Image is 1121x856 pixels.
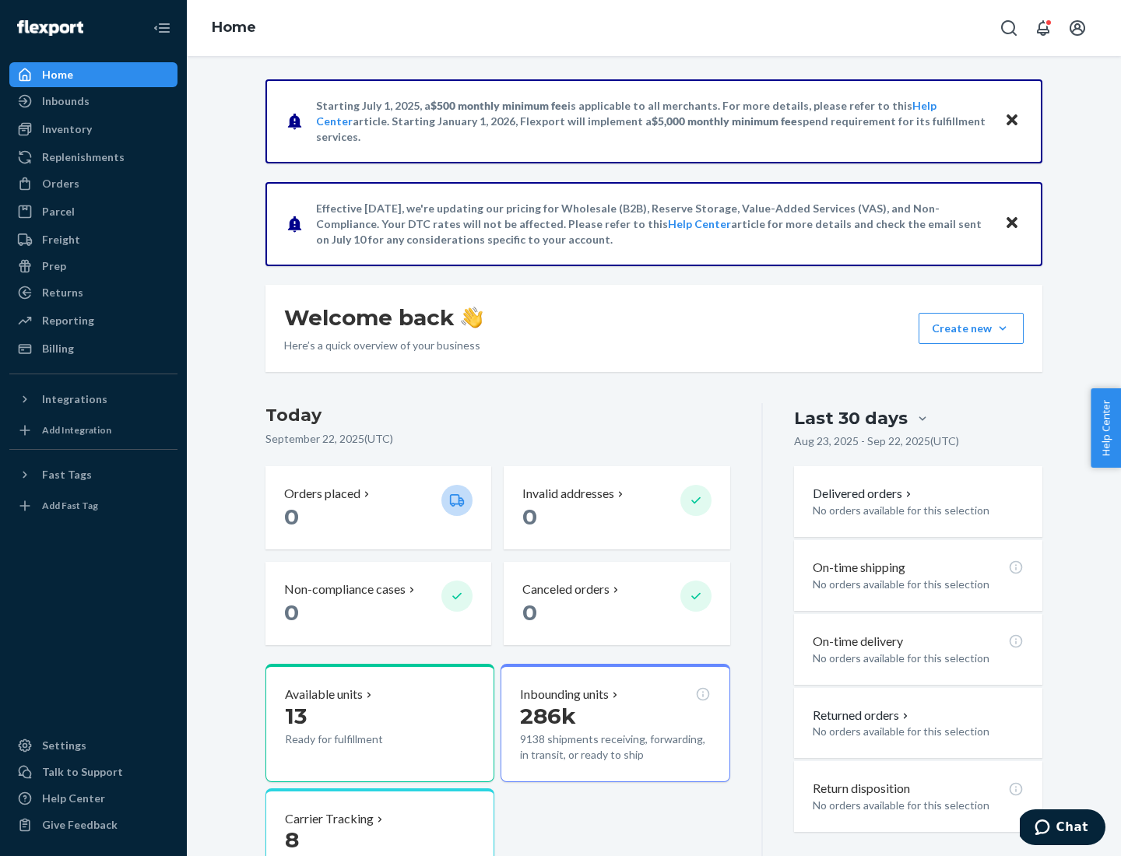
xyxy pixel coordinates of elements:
p: Canceled orders [522,581,610,598]
div: Prep [42,258,66,274]
p: No orders available for this selection [813,724,1024,739]
div: Integrations [42,391,107,407]
a: Inventory [9,117,177,142]
button: Create new [919,313,1024,344]
p: No orders available for this selection [813,651,1024,666]
p: Available units [285,686,363,703]
span: 8 [285,826,299,853]
button: Invalid addresses 0 [504,466,729,549]
p: Return disposition [813,780,910,798]
p: Non-compliance cases [284,581,406,598]
button: Talk to Support [9,760,177,784]
span: 0 [522,503,537,530]
img: hand-wave emoji [461,307,483,328]
p: Ready for fulfillment [285,731,429,747]
div: Add Fast Tag [42,499,98,512]
button: Delivered orders [813,485,915,503]
div: Help Center [42,791,105,806]
p: Invalid addresses [522,485,614,503]
p: Effective [DATE], we're updating our pricing for Wholesale (B2B), Reserve Storage, Value-Added Se... [316,201,989,247]
p: No orders available for this selection [813,503,1024,518]
div: Fast Tags [42,467,92,482]
p: Aug 23, 2025 - Sep 22, 2025 ( UTC ) [794,433,959,449]
p: Inbounding units [520,686,609,703]
button: Close Navigation [146,12,177,44]
button: Available units13Ready for fulfillment [265,664,494,782]
p: 9138 shipments receiving, forwarding, in transit, or ready to ship [520,731,710,763]
p: Carrier Tracking [285,810,374,828]
a: Settings [9,733,177,758]
div: Replenishments [42,149,125,165]
a: Parcel [9,199,177,224]
h1: Welcome back [284,303,483,332]
span: $500 monthly minimum fee [430,99,568,112]
div: Settings [42,738,86,753]
span: 0 [284,599,299,626]
button: Open Search Box [993,12,1024,44]
button: Close [1002,110,1022,132]
button: Close [1002,212,1022,235]
ol: breadcrumbs [199,5,269,51]
div: Parcel [42,204,75,219]
button: Inbounding units286k9138 shipments receiving, forwarding, in transit, or ready to ship [501,664,729,782]
a: Freight [9,227,177,252]
p: On-time delivery [813,633,903,651]
p: On-time shipping [813,559,905,577]
button: Integrations [9,387,177,412]
span: 0 [284,503,299,530]
a: Returns [9,280,177,305]
a: Add Fast Tag [9,493,177,518]
button: Fast Tags [9,462,177,487]
button: Open notifications [1028,12,1059,44]
a: Replenishments [9,145,177,170]
div: Orders [42,176,79,191]
a: Inbounds [9,89,177,114]
img: Flexport logo [17,20,83,36]
button: Give Feedback [9,812,177,837]
p: Orders placed [284,485,360,503]
div: Home [42,67,73,82]
p: Here’s a quick overview of your business [284,338,483,353]
div: Returns [42,285,83,300]
div: Freight [42,232,80,247]
div: Reporting [42,313,94,328]
a: Orders [9,171,177,196]
p: September 22, 2025 ( UTC ) [265,431,730,447]
p: Starting July 1, 2025, a is applicable to all merchants. For more details, please refer to this a... [316,98,989,145]
a: Home [9,62,177,87]
iframe: Opens a widget where you can chat to one of our agents [1020,809,1105,848]
div: Inventory [42,121,92,137]
a: Billing [9,336,177,361]
button: Returned orders [813,707,912,724]
div: Add Integration [42,423,111,437]
a: Home [212,19,256,36]
button: Open account menu [1062,12,1093,44]
h3: Today [265,403,730,428]
span: 0 [522,599,537,626]
button: Non-compliance cases 0 [265,562,491,645]
div: Billing [42,341,74,356]
div: Last 30 days [794,406,908,430]
button: Canceled orders 0 [504,562,729,645]
button: Help Center [1091,388,1121,468]
div: Give Feedback [42,817,118,833]
a: Help Center [668,217,731,230]
div: Talk to Support [42,764,123,780]
button: Orders placed 0 [265,466,491,549]
p: No orders available for this selection [813,798,1024,813]
a: Prep [9,254,177,279]
a: Reporting [9,308,177,333]
p: No orders available for this selection [813,577,1024,592]
span: 13 [285,703,307,729]
div: Inbounds [42,93,90,109]
span: 286k [520,703,576,729]
a: Add Integration [9,418,177,443]
a: Help Center [9,786,177,811]
span: $5,000 monthly minimum fee [652,114,797,128]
